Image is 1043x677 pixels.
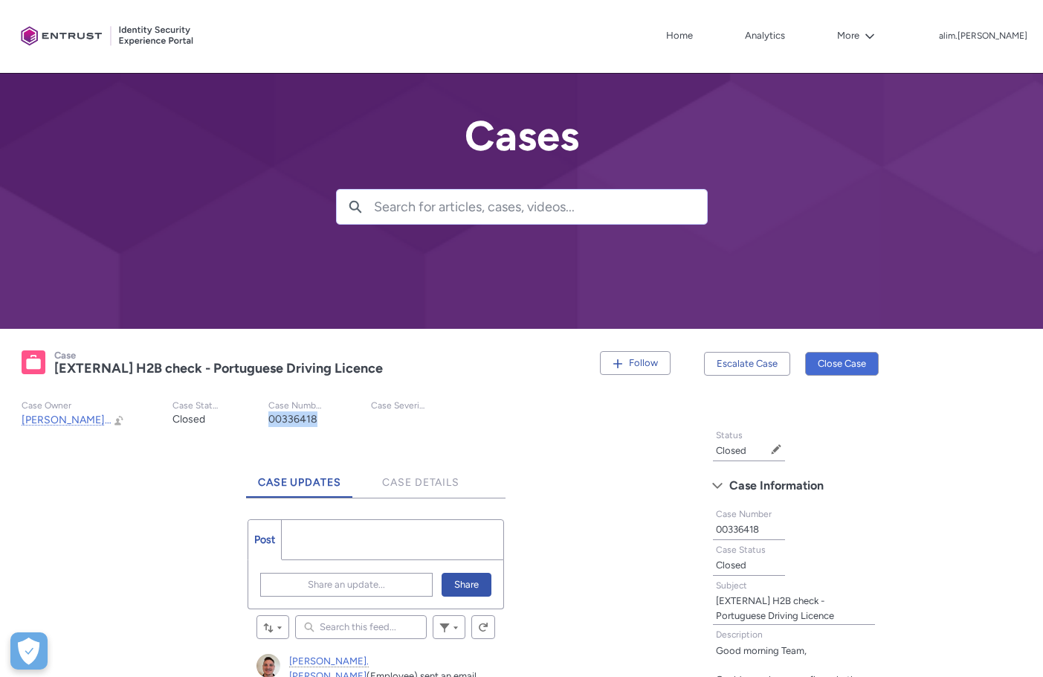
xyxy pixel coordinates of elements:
button: Close Case [805,352,879,376]
p: Case Severity [371,400,426,411]
a: Analytics, opens in new tab [741,25,789,47]
span: Case Number [716,509,772,519]
input: Search this feed... [295,615,427,639]
p: Case Owner [22,400,125,411]
span: Case Details [382,476,459,489]
span: l [138,643,141,655]
p: Case Status [172,400,221,411]
lightning-formatted-text: Closed [716,559,746,571]
h2: Cases [336,113,708,159]
lightning-formatted-text: Closed [716,445,746,456]
iframe: Qualified Messenger [975,609,1043,677]
lightning-formatted-text: Closed [172,413,205,426]
span: l [52,580,54,589]
button: Search [337,190,374,224]
a: Home [662,25,697,47]
span: Case Status [716,545,766,555]
div: Cookie Preferences [10,632,48,670]
a: here [126,121,147,133]
button: Open Preferences [10,632,48,670]
span: Post [254,533,275,546]
button: Share [442,573,491,597]
button: More [833,25,879,47]
span: Share an update... [308,574,385,596]
span: Status [716,430,743,440]
span: Share [454,574,479,596]
span: Description [716,629,763,640]
button: Change Owner [113,414,125,426]
a: Case Details [370,457,471,498]
span: Subject [716,580,747,591]
span: Case Information [729,475,824,497]
records-entity-label: Case [54,350,76,361]
button: User Profile alim.ahmad [938,28,1028,42]
span: Technical Support Engineer [26,486,144,497]
span: Case Updates [258,476,341,489]
span: [PERSON_NAME].[PERSON_NAME] [22,414,190,426]
lightning-formatted-text: [EXTERNAL] H2B check - Portuguese Driving Licence [54,360,383,376]
div: Chatter Publisher [248,519,505,609]
lightning-formatted-text: 00336418 [268,413,317,426]
lightning-formatted-text: [EXTERNAL] H2B check - Portuguese Driving Licence [716,595,834,621]
button: Share an update... [260,573,433,597]
input: Search for articles, cases, videos... [374,190,707,224]
span: Follow [629,357,658,368]
span: [STREET_ADDRESS] [85,589,163,598]
a: Case Updates [246,457,353,498]
p: Case Number [268,400,323,411]
button: Refresh this feed [471,615,495,639]
span: | [21,485,24,497]
button: Edit Status [770,443,782,455]
a: Post [248,520,282,559]
button: Follow [600,351,671,375]
span: l [83,589,85,598]
button: Case Information [705,474,883,498]
span: l [163,589,165,598]
p: alim.[PERSON_NAME] [939,31,1027,42]
span: [GEOGRAPHIC_DATA] [165,589,248,598]
lightning-formatted-text: 00336418 [716,524,759,535]
button: Escalate Case [704,352,790,376]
